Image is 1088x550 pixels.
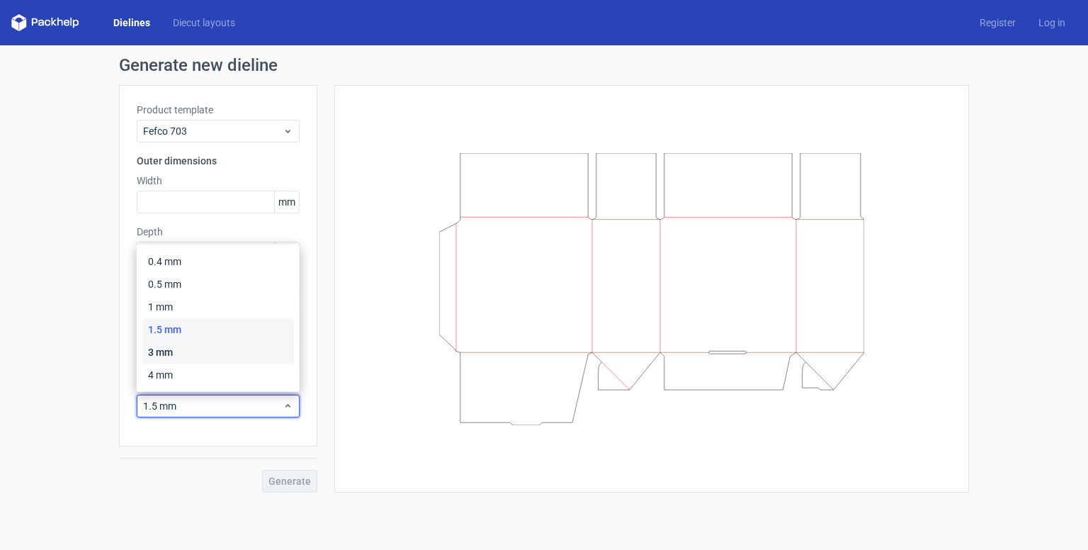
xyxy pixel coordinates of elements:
[142,341,294,364] div: 3 mm
[137,225,300,239] label: Depth
[142,296,294,318] div: 1 mm
[142,364,294,386] div: 4 mm
[143,399,283,413] span: 1.5 mm
[143,124,283,138] span: Fefco 703
[137,174,300,188] label: Width
[161,16,246,30] a: Diecut layouts
[102,16,161,30] a: Dielines
[274,191,299,213] span: mm
[142,318,294,341] div: 1.5 mm
[142,250,294,273] div: 0.4 mm
[119,57,969,74] h1: Generate new dieline
[137,154,300,168] h3: Outer dimensions
[137,103,300,117] label: Product template
[274,242,299,264] span: mm
[142,273,294,296] div: 0.5 mm
[1027,16,1077,30] a: Log in
[968,16,1027,30] a: Register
